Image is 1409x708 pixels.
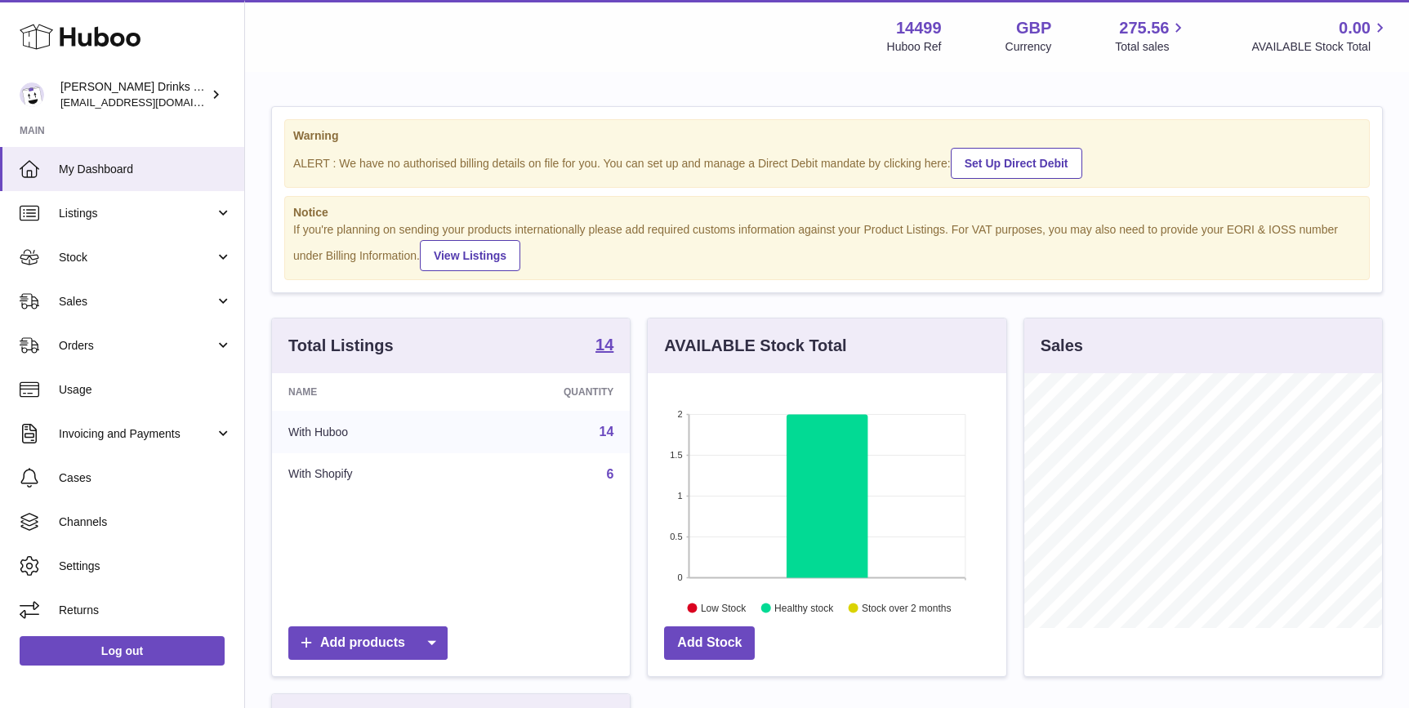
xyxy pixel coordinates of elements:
[678,491,683,501] text: 1
[1115,39,1188,55] span: Total sales
[293,222,1361,271] div: If you're planning on sending your products internationally please add required customs informati...
[272,411,465,453] td: With Huboo
[678,409,683,419] text: 2
[288,335,394,357] h3: Total Listings
[420,240,520,271] a: View Listings
[59,514,232,530] span: Channels
[272,453,465,496] td: With Shopify
[862,603,951,614] text: Stock over 2 months
[1005,39,1052,55] div: Currency
[595,336,613,353] strong: 14
[272,373,465,411] th: Name
[293,205,1361,220] strong: Notice
[1339,17,1371,39] span: 0.00
[664,335,846,357] h3: AVAILABLE Stock Total
[465,373,630,411] th: Quantity
[59,470,232,486] span: Cases
[664,626,755,660] a: Add Stock
[59,426,215,442] span: Invoicing and Payments
[20,636,225,666] a: Log out
[59,250,215,265] span: Stock
[60,79,207,110] div: [PERSON_NAME] Drinks LTD (t/a Zooz)
[59,162,232,177] span: My Dashboard
[59,206,215,221] span: Listings
[896,17,942,39] strong: 14499
[671,532,683,541] text: 0.5
[288,626,448,660] a: Add products
[20,82,44,107] img: internalAdmin-14499@internal.huboo.com
[59,382,232,398] span: Usage
[678,572,683,582] text: 0
[1251,39,1389,55] span: AVAILABLE Stock Total
[1119,17,1169,39] span: 275.56
[59,294,215,309] span: Sales
[59,603,232,618] span: Returns
[1016,17,1051,39] strong: GBP
[1115,17,1188,55] a: 275.56 Total sales
[293,145,1361,179] div: ALERT : We have no authorised billing details on file for you. You can set up and manage a Direct...
[774,603,834,614] text: Healthy stock
[887,39,942,55] div: Huboo Ref
[1251,17,1389,55] a: 0.00 AVAILABLE Stock Total
[59,559,232,574] span: Settings
[1041,335,1083,357] h3: Sales
[293,128,1361,144] strong: Warning
[59,338,215,354] span: Orders
[600,425,614,439] a: 14
[951,148,1082,179] a: Set Up Direct Debit
[606,467,613,481] a: 6
[671,450,683,460] text: 1.5
[60,96,240,109] span: [EMAIL_ADDRESS][DOMAIN_NAME]
[595,336,613,356] a: 14
[701,603,747,614] text: Low Stock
